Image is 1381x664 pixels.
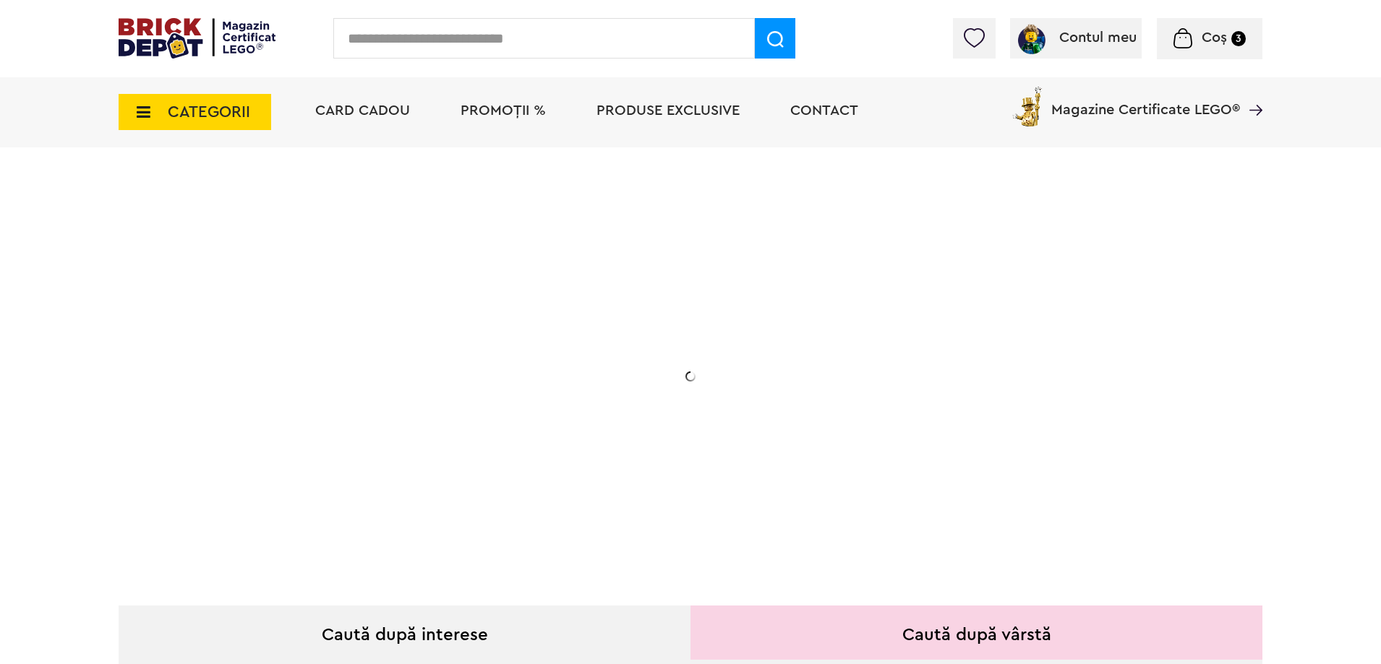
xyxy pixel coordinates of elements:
a: Produse exclusive [597,103,740,118]
div: Caută după vârstă [690,605,1262,660]
a: PROMOȚII % [461,103,546,118]
small: 3 [1231,31,1246,46]
span: Magazine Certificate LEGO® [1051,84,1240,117]
div: Caută după interese [119,605,690,660]
span: Coș [1202,30,1227,45]
a: Magazine Certificate LEGO® [1240,84,1262,98]
a: Contul meu [1016,30,1137,45]
h1: Cadou VIP 40772 [221,291,510,343]
a: Contact [790,103,858,118]
div: Află detalii [221,451,510,469]
span: Contul meu [1059,30,1137,45]
span: CATEGORII [168,104,250,120]
a: Card Cadou [315,103,410,118]
h2: Seria de sărbători: Fantomă luminoasă. Promoția este valabilă în perioada [DATE] - [DATE]. [221,358,510,418]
